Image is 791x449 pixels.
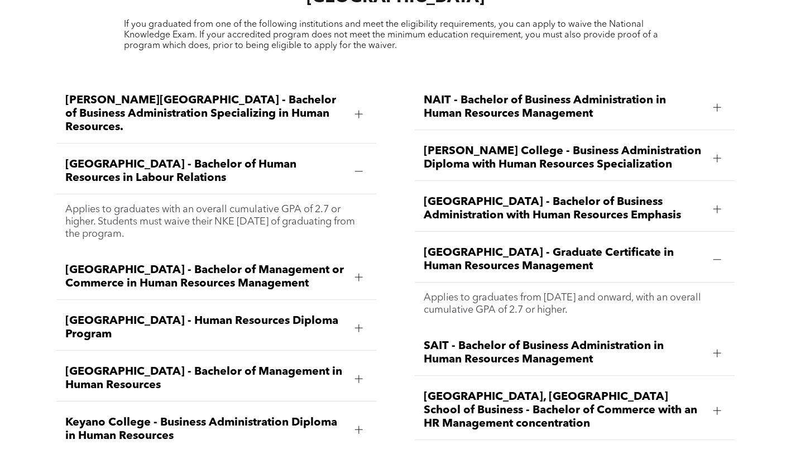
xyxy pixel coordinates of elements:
[124,20,658,50] span: If you graduated from one of the following institutions and meet the eligibility requirements, yo...
[424,390,704,431] span: [GEOGRAPHIC_DATA], [GEOGRAPHIC_DATA] School of Business - Bachelor of Commerce with an HR Managem...
[65,365,346,392] span: [GEOGRAPHIC_DATA] - Bachelor of Management in Human Resources
[424,340,704,366] span: SAIT - Bachelor of Business Administration in Human Resources Management
[424,195,704,222] span: [GEOGRAPHIC_DATA] - Bachelor of Business Administration with Human Resources Emphasis
[65,158,346,185] span: [GEOGRAPHIC_DATA] - Bachelor of Human Resources in Labour Relations
[65,416,346,443] span: Keyano College - Business Administration Diploma in Human Resources
[424,292,726,316] p: Applies to graduates from [DATE] and onward, with an overall cumulative GPA of 2.7 or higher.
[65,264,346,290] span: [GEOGRAPHIC_DATA] - Bachelor of Management or Commerce in Human Resources Management
[424,246,704,273] span: [GEOGRAPHIC_DATA] - Graduate Certificate in Human Resources Management
[424,94,704,121] span: NAIT - Bachelor of Business Administration in Human Resources Management
[65,314,346,341] span: [GEOGRAPHIC_DATA] - Human Resources Diploma Program
[65,203,367,240] p: Applies to graduates with an overall cumulative GPA of 2.7 or higher. Students must waive their N...
[65,94,346,134] span: [PERSON_NAME][GEOGRAPHIC_DATA] - Bachelor of Business Administration Specializing in Human Resour...
[424,145,704,171] span: [PERSON_NAME] College - Business Administration Diploma with Human Resources Specialization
